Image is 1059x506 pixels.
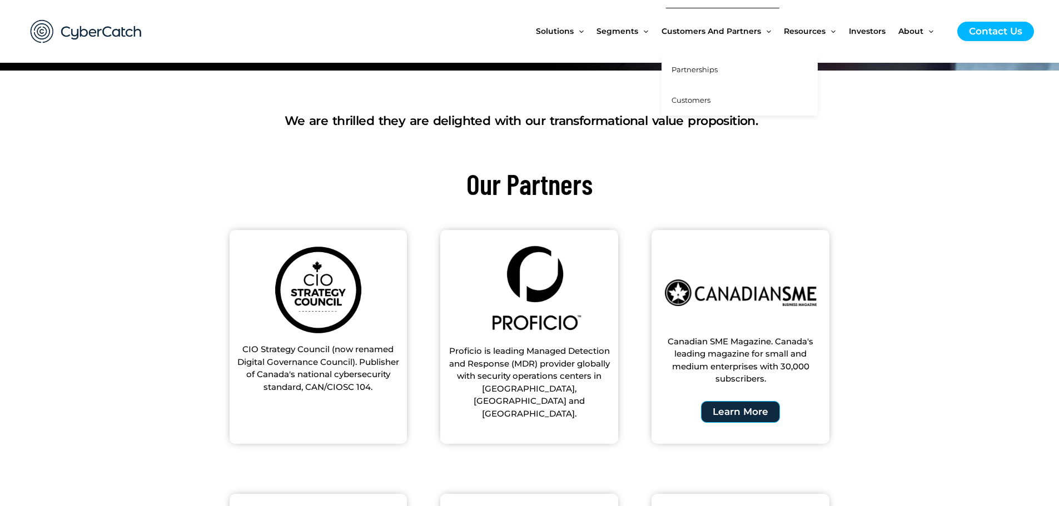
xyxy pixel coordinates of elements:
[849,8,898,54] a: Investors
[672,65,718,74] span: Partnerships
[662,85,818,116] a: Customers
[898,8,923,54] span: About
[235,343,402,393] h2: CIO Strategy Council (now renamed Digital Governance Council). Publisher of Canada's national cyb...
[536,8,946,54] nav: Site Navigation: New Main Menu
[957,22,1034,41] a: Contact Us
[536,8,574,54] span: Solutions
[446,345,613,420] h2: Proficio is leading Managed Detection and Response (MDR) provider globally with security operatio...
[218,166,841,202] h2: Our Partners
[638,8,648,54] span: Menu Toggle
[218,112,824,130] h1: We are thrilled they are delighted with our transformational value proposition.
[596,8,638,54] span: Segments
[672,96,710,104] span: Customers
[574,8,584,54] span: Menu Toggle
[849,8,886,54] span: Investors
[662,54,818,85] a: Partnerships
[761,8,771,54] span: Menu Toggle
[826,8,836,54] span: Menu Toggle
[713,407,768,417] span: Learn More
[923,8,933,54] span: Menu Toggle
[657,335,824,385] h2: Canadian SME Magazine. Canada's leading magazine for small and medium enterprises with 30,000 sub...
[784,8,826,54] span: Resources
[701,401,780,423] a: Learn More
[662,8,761,54] span: Customers and Partners
[19,8,153,54] img: CyberCatch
